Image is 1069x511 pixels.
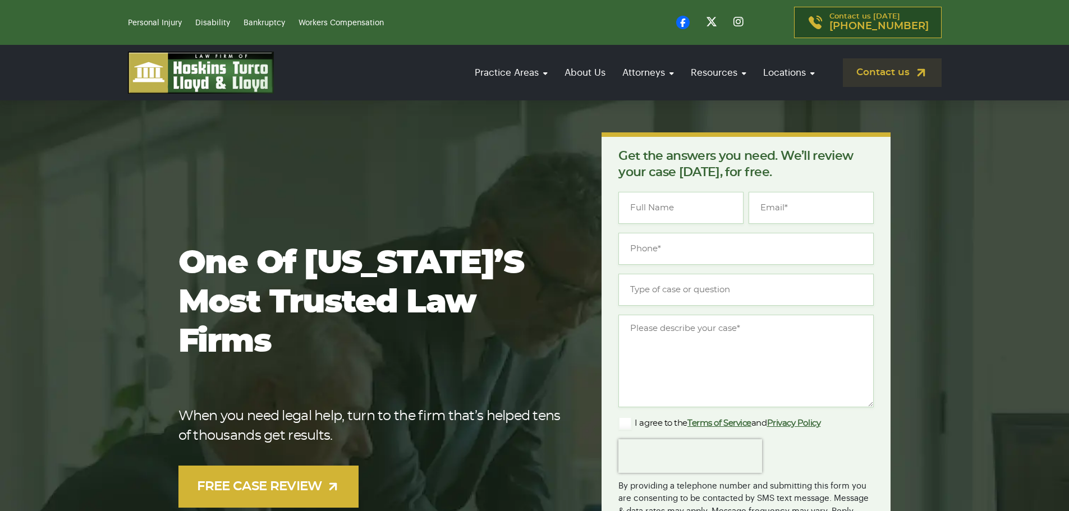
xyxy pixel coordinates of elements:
[794,7,942,38] a: Contact us [DATE][PHONE_NUMBER]
[128,52,274,94] img: logo
[618,417,820,430] label: I agree to the and
[829,21,929,32] span: [PHONE_NUMBER]
[128,19,182,27] a: Personal Injury
[559,57,611,89] a: About Us
[299,19,384,27] a: Workers Compensation
[749,192,874,224] input: Email*
[195,19,230,27] a: Disability
[758,57,820,89] a: Locations
[618,148,874,181] p: Get the answers you need. We’ll review your case [DATE], for free.
[178,407,566,446] p: When you need legal help, turn to the firm that’s helped tens of thousands get results.
[617,57,680,89] a: Attorneys
[618,439,762,473] iframe: reCAPTCHA
[244,19,285,27] a: Bankruptcy
[618,274,874,306] input: Type of case or question
[687,419,751,427] a: Terms of Service
[843,58,942,87] a: Contact us
[469,57,553,89] a: Practice Areas
[178,466,359,508] a: FREE CASE REVIEW
[829,13,929,32] p: Contact us [DATE]
[178,244,566,362] h1: One of [US_STATE]’s most trusted law firms
[618,192,744,224] input: Full Name
[326,480,340,494] img: arrow-up-right-light.svg
[618,233,874,265] input: Phone*
[767,419,821,427] a: Privacy Policy
[685,57,752,89] a: Resources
